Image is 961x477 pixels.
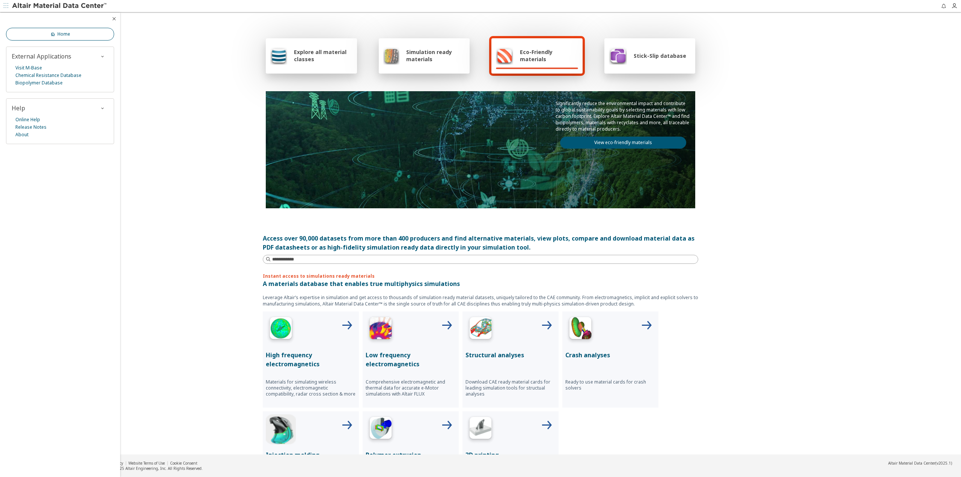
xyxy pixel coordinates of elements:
div: © 2025 Altair Engineering, Inc. All Rights Reserved. [111,466,203,471]
a: Biopolymer Database [15,79,63,87]
p: Crash analyses [565,351,655,360]
img: Stick-Slip database [609,47,627,65]
button: Low Frequency IconLow frequency electromagneticsComprehensive electromagnetic and thermal data fo... [363,311,459,408]
div: (v2025.1) [888,460,952,466]
div: Access over 90,000 datasets from more than 400 producers and find alternative materials, view plo... [263,234,698,252]
img: Simulation ready materials [383,47,399,65]
a: Release Notes [15,123,47,131]
img: Polymer Extrusion Icon [366,414,396,444]
img: Altair Material Data Center [12,2,108,10]
span: Eco-Friendly materials [520,48,578,63]
span: Help [12,104,25,112]
img: Low Frequency Icon [366,314,396,345]
p: Significantly reduce the environmental impact and contribute to global sustainability goals by se... [556,100,691,132]
p: Instant access to simulations ready materials [263,273,698,279]
span: Home [57,31,70,37]
button: Structural Analyses IconStructural analysesDownload CAE ready material cards for leading simulati... [462,311,559,408]
p: Leverage Altair’s expertise in simulation and get access to thousands of simulation ready materia... [263,294,698,307]
p: Polymer extrusion [366,450,456,459]
p: Ready to use material cards for crash solvers [565,379,655,391]
p: Low frequency electromagnetics [366,351,456,369]
span: Stick-Slip database [634,52,686,59]
p: 3D printing [465,450,556,459]
img: Crash Analyses Icon [565,314,595,345]
p: Structural analyses [465,351,556,360]
p: High frequency electromagnetics [266,351,356,369]
img: Explore all material classes [270,47,287,65]
span: Explore all material classes [294,48,352,63]
img: 3D Printing Icon [465,414,496,444]
a: Online Help [15,116,40,123]
p: Download CAE ready material cards for leading simulation tools for structual analyses [465,379,556,397]
img: Eco-Friendly materials [496,47,513,65]
button: High Frequency IconHigh frequency electromagneticsMaterials for simulating wireless connectivity,... [263,311,359,408]
span: Simulation ready materials [406,48,465,63]
p: A materials database that enables true multiphysics simulations [263,279,698,288]
p: Injection molding [266,450,356,459]
span: External Applications [12,52,71,60]
a: Cookie Consent [170,460,197,466]
button: Crash Analyses IconCrash analysesReady to use material cards for crash solvers [562,311,658,408]
img: Injection Molding Icon [266,414,296,444]
a: About [15,131,29,138]
a: Website Terms of Use [128,460,165,466]
a: Home [6,28,114,41]
a: Chemical Resistance Database [15,72,81,79]
a: Visit M-Base [15,64,42,72]
p: Comprehensive electromagnetic and thermal data for accurate e-Motor simulations with Altair FLUX [366,379,456,397]
img: High Frequency Icon [266,314,296,345]
img: Structural Analyses Icon [465,314,496,345]
a: View eco-friendly materials [560,137,686,149]
p: Materials for simulating wireless connectivity, electromagnetic compatibility, radar cross sectio... [266,379,356,397]
span: Altair Material Data Center [888,460,935,466]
